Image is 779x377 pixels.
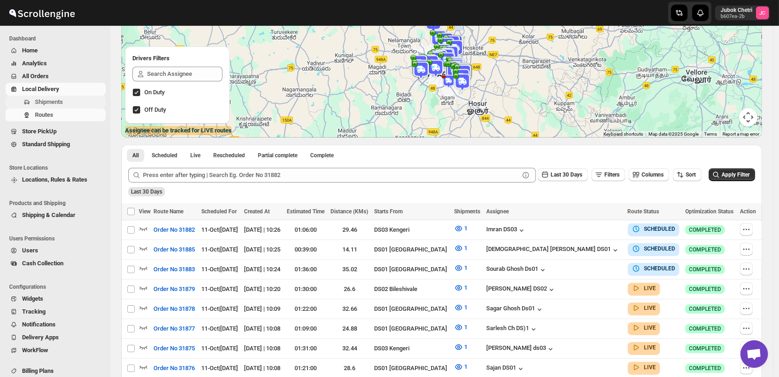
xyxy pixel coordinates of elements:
[704,131,717,137] a: Terms (opens in new tab)
[604,171,620,178] span: Filters
[125,126,232,135] label: Assignee can be tracked for LIVE routes
[154,364,195,373] span: Order No 31876
[201,208,237,215] span: Scheduled For
[201,345,238,352] span: 11-Oct | [DATE]
[628,208,660,215] span: Route Status
[464,363,467,370] span: 1
[644,246,676,252] b: SCHEDULED
[6,244,106,257] button: Users
[6,292,106,305] button: Widgets
[144,106,166,113] span: Off Duty
[154,265,195,274] span: Order No 31883
[152,152,177,159] span: Scheduled
[644,285,656,291] b: LIVE
[631,323,656,332] button: LIVE
[132,152,139,159] span: All
[689,286,721,293] span: COMPLETED
[631,244,676,253] button: SCHEDULED
[35,111,53,118] span: Routes
[486,364,525,373] div: Sajan DS01
[685,208,734,215] span: Optimization Status
[244,225,281,234] div: [DATE] | 10:26
[722,131,759,137] a: Report a map error
[689,345,721,352] span: COMPLETED
[154,344,195,353] span: Order No 31875
[244,285,281,294] div: [DATE] | 10:20
[35,98,63,105] span: Shipments
[9,35,106,42] span: Dashboard
[148,341,200,356] button: Order No 31875
[709,168,755,181] button: Apply Filter
[454,208,480,215] span: Shipments
[22,321,56,328] span: Notifications
[756,6,769,19] span: Jubok Chetri
[148,361,200,376] button: Order No 31876
[486,344,555,354] button: [PERSON_NAME] ds03
[6,209,106,222] button: Shipping & Calendar
[486,305,544,314] button: Sagar Ghosh Ds01
[154,245,195,254] span: Order No 31885
[330,324,369,333] div: 24.88
[244,364,281,373] div: [DATE] | 10:08
[22,86,59,92] span: Local Delivery
[148,321,200,336] button: Order No 31877
[330,344,369,353] div: 32.44
[631,264,676,273] button: SCHEDULED
[213,152,245,159] span: Rescheduled
[374,285,449,294] div: DS02 Bileshivale
[6,57,106,70] button: Analytics
[148,242,200,257] button: Order No 31885
[486,208,509,215] span: Assignee
[9,235,106,242] span: Users Permissions
[148,302,200,316] button: Order No 31878
[486,226,526,235] button: Imran DS03
[464,225,467,232] span: 1
[551,171,582,178] span: Last 30 Days
[464,304,467,311] span: 1
[6,331,106,344] button: Delivery Apps
[374,344,449,353] div: DS03 Kengeri
[374,225,449,234] div: DS03 Kengeri
[486,246,620,255] button: [DEMOGRAPHIC_DATA] [PERSON_NAME] DS01
[287,304,325,314] div: 01:22:00
[721,14,752,19] p: b607ea-2b
[449,241,473,256] button: 1
[124,126,154,137] img: Google
[722,171,750,178] span: Apply Filter
[154,304,195,314] span: Order No 31878
[6,44,106,57] button: Home
[144,89,165,96] span: On Duty
[330,285,369,294] div: 26.6
[374,265,449,274] div: DS01 [GEOGRAPHIC_DATA]
[154,285,195,294] span: Order No 31879
[330,245,369,254] div: 14.11
[22,260,63,267] span: Cash Collection
[287,285,325,294] div: 01:30:00
[739,108,757,126] button: Map camera controls
[22,176,87,183] span: Locations, Rules & Rates
[374,304,449,314] div: DS01 [GEOGRAPHIC_DATA]
[673,168,701,181] button: Sort
[689,246,721,253] span: COMPLETED
[244,245,281,254] div: [DATE] | 10:25
[631,363,656,372] button: LIVE
[689,305,721,313] span: COMPLETED
[374,324,449,333] div: DS01 [GEOGRAPHIC_DATA]
[148,223,200,237] button: Order No 31882
[22,128,57,135] span: Store PickUp
[721,6,752,14] p: Jubok Chetri
[631,303,656,313] button: LIVE
[201,305,238,312] span: 11-Oct | [DATE]
[6,173,106,186] button: Locations, Rules & Rates
[9,164,106,171] span: Store Locations
[631,343,656,352] button: LIVE
[287,364,325,373] div: 01:21:00
[9,283,106,291] span: Configurations
[689,266,721,273] span: COMPLETED
[486,265,547,274] div: Sourab Ghosh Ds01
[154,208,183,215] span: Route Name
